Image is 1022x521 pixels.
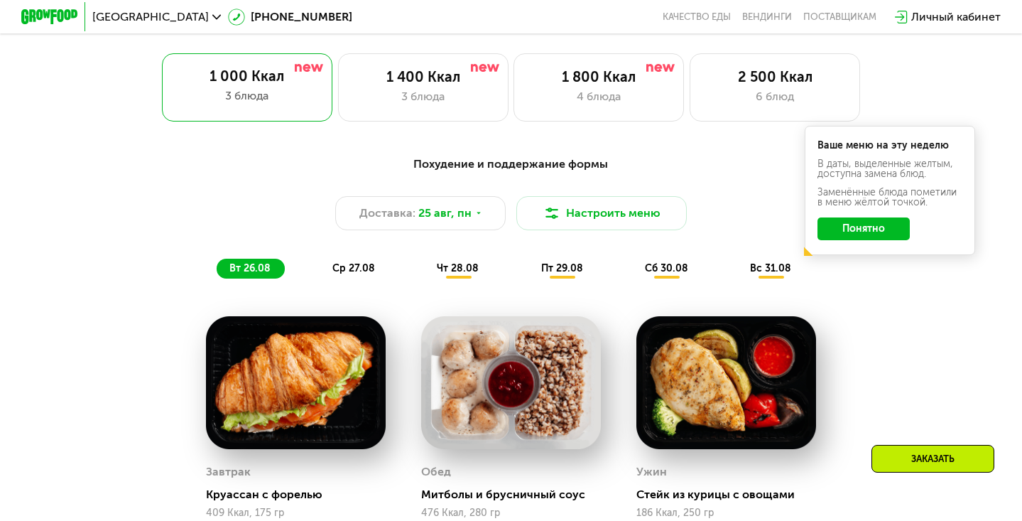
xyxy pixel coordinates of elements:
div: 4 блюда [528,88,669,105]
div: 409 Ккал, 175 гр [206,507,386,519]
span: чт 28.08 [437,262,479,274]
span: [GEOGRAPHIC_DATA] [92,11,209,23]
button: Понятно [817,217,910,240]
div: Заказать [871,445,994,473]
span: Доставка: [359,205,415,222]
div: 6 блюд [705,88,845,105]
a: Качество еды [663,11,731,23]
div: 476 Ккал, 280 гр [421,507,601,519]
div: Похудение и поддержание формы [91,156,931,173]
div: Стейк из курицы с овощами [636,488,827,502]
div: 2 500 Ккал [705,68,845,85]
div: поставщикам [803,11,876,23]
div: Обед [421,461,451,483]
div: 3 блюда [353,88,494,105]
a: [PHONE_NUMBER] [228,9,352,26]
div: Митболы и брусничный соус [421,488,612,502]
span: пт 29.08 [541,262,583,274]
button: Настроить меню [516,196,687,230]
div: Круассан с форелью [206,488,397,502]
span: сб 30.08 [645,262,688,274]
div: 1 400 Ккал [353,68,494,85]
div: 3 блюда [176,87,318,104]
div: Ваше меню на эту неделю [817,141,962,151]
a: Вендинги [742,11,792,23]
div: 1 000 Ккал [176,68,318,85]
div: Завтрак [206,461,251,483]
span: вт 26.08 [229,262,271,274]
div: В даты, выделенные желтым, доступна замена блюд. [817,159,962,179]
div: Заменённые блюда пометили в меню жёлтой точкой. [817,188,962,208]
span: ср 27.08 [332,262,375,274]
span: вс 31.08 [750,262,791,274]
div: Ужин [636,461,667,483]
div: Личный кабинет [911,9,1001,26]
div: 186 Ккал, 250 гр [636,507,816,519]
span: 25 авг, пн [418,205,472,222]
div: 1 800 Ккал [528,68,669,85]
